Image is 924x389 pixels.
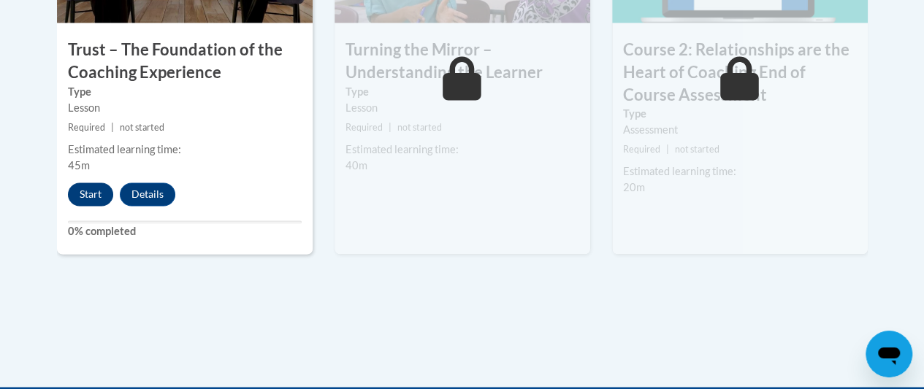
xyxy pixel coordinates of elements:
span: 20m [623,181,645,193]
span: Required [623,144,660,155]
label: Type [68,84,302,100]
h3: Turning the Mirror – Understanding the Learner [335,39,590,84]
iframe: Button to launch messaging window [866,331,912,377]
div: Estimated learning time: [623,163,857,180]
button: Start [68,182,113,206]
span: not started [675,144,719,155]
label: Type [345,84,579,100]
span: | [666,144,669,155]
span: | [389,122,392,133]
span: | [111,122,114,133]
div: Lesson [345,100,579,116]
div: Estimated learning time: [68,142,302,158]
span: 45m [68,159,90,172]
h3: Course 2: Relationships are the Heart of Coaching End of Course Assessment [612,39,868,106]
span: not started [120,122,164,133]
label: 0% completed [68,223,302,239]
h3: Trust – The Foundation of the Coaching Experience [57,39,313,84]
span: not started [397,122,442,133]
span: Required [68,122,105,133]
div: Lesson [68,100,302,116]
div: Estimated learning time: [345,142,579,158]
span: 40m [345,159,367,172]
div: Assessment [623,122,857,138]
span: Required [345,122,383,133]
button: Details [120,182,175,206]
label: Type [623,106,857,122]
